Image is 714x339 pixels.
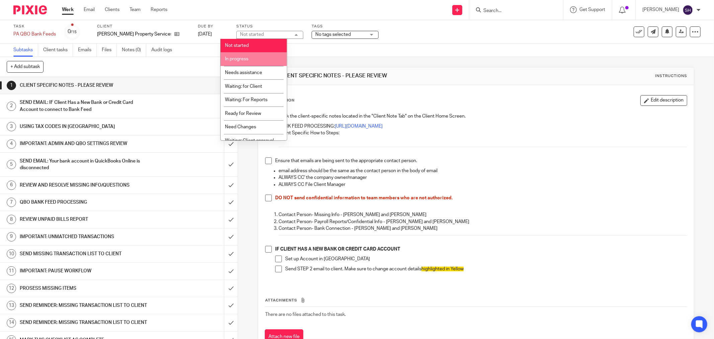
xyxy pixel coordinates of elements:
h1: CLIENT SPECIFIC NOTES - PLEASE REVIEW [20,80,152,90]
span: Waiting: Client approval [225,138,274,143]
span: Not started [225,43,249,48]
h1: USING TAX CODES IN [GEOGRAPHIC_DATA] [20,122,152,132]
p: Contact Person- Payroll Reports/Confidential Info - [PERSON_NAME] and [PERSON_NAME] [279,218,687,225]
span: Waiting: for Client [225,84,262,89]
a: Emails [78,44,97,57]
a: Client tasks [43,44,73,57]
div: 12 [7,284,16,293]
span: There are no files attached to this task. [265,312,346,317]
label: Task [13,24,56,29]
div: Instructions [655,73,687,79]
div: 0 [68,28,77,36]
p: ALWAYS CC' the company owner/manager [279,174,687,181]
label: Status [236,24,303,29]
a: Subtasks [13,44,38,57]
a: Notes (0) [122,44,146,57]
button: Edit description [640,95,687,106]
span: DO NOT [275,196,293,200]
span: Waiting: For Reports [225,97,267,102]
div: 4 [7,139,16,149]
h1: QBO BANK FEED PROCESSING [20,197,152,207]
div: 7 [7,198,16,207]
img: svg%3E [683,5,693,15]
h1: IMPORTANT: UNMATCHED TRANSACTIONS [20,232,152,242]
p: Client Specific How to Steps: [279,130,687,136]
div: 2 [7,101,16,111]
span: Attachments [265,298,297,302]
small: /15 [71,30,77,34]
span: highlighted in Yellow [421,267,464,271]
a: Files [102,44,117,57]
p: [PERSON_NAME] [642,6,679,13]
img: Pixie [13,5,47,14]
a: Team [130,6,141,13]
p: Ensure that emails are being sent to the appropriate contact person. [275,157,687,164]
span: Get Support [579,7,605,12]
div: 6 [7,181,16,190]
div: PA QBO Bank Feeds [13,31,56,38]
p: ALWAYS CC File Client Manager [279,181,687,188]
a: Work [62,6,74,13]
label: Client [97,24,189,29]
div: 1 [7,81,16,90]
a: [URL][DOMAIN_NAME] [335,124,383,129]
p: Contact Person- Bank Connection - [PERSON_NAME] and [PERSON_NAME] [279,225,687,232]
span: Needs assistance [225,70,262,75]
h1: CLIENT SPECIFIC NOTES - PLEASE REVIEW [279,72,490,79]
div: 3 [7,122,16,131]
p: BANK FEED PROCESSING: [279,123,687,130]
h1: SEND EMAIL: IF Client Has a New Bank or Credit Card Account to connect to Bank Feed [20,97,152,115]
h1: SEND REMINDER: MISSING TRANSACTION LIST TO CLIENT [20,300,152,311]
div: 10 [7,249,16,259]
div: 9 [7,232,16,242]
label: Tags [312,24,379,29]
h1: SEND MISSING TRANSACTION LIST TO CLIENT [20,249,152,259]
h1: REVIEW UNPAID BILLS REPORT [20,214,152,224]
a: Audit logs [151,44,177,57]
h1: PROSESS MISSING ITEMS [20,283,152,293]
div: 5 [7,160,16,169]
a: Reports [151,6,167,13]
div: 11 [7,266,16,276]
button: + Add subtask [7,61,44,72]
h1: SEND REMINDER: MISSING TRANSACTION LIST TO CLIENT [20,318,152,328]
h1: IMPORTANT: ADMIN AND QBO SETTINGS REVIEW [20,139,152,149]
p: Contact Person- Missing Info - [PERSON_NAME] and [PERSON_NAME] [279,211,687,218]
strong: IF CLIENT HAS A NEW BANK OR CREDIT CARD ACCOUNT [275,247,400,252]
div: 8 [7,215,16,224]
h1: SEND EMAIL: Your bank account in QuickBooks Online is disconnected [20,156,152,173]
div: 14 [7,318,16,328]
div: Not started [240,32,264,37]
p: Check the client-specific notes located in the "Client Note Tab" on the Client Home Screen. [275,113,687,120]
h1: IMPORTANT: PAUSE WORKFLOW [20,266,152,276]
a: Clients [105,6,120,13]
span: In progress [225,57,248,61]
a: Email [84,6,95,13]
div: 13 [7,301,16,310]
span: send confidential information to team members who are not authorized. [294,196,453,200]
input: Search [483,8,543,14]
p: Set up Account in [GEOGRAPHIC_DATA] [285,256,687,262]
p: [PERSON_NAME] Property Services Inc. [97,31,171,38]
p: Send STEP 2 email to client. Make sure to change account details [285,266,687,272]
label: Due by [198,24,228,29]
span: No tags selected [315,32,351,37]
h1: REVIEW AND RESOLVE MISSING INFO/QUESTIONS [20,180,152,190]
span: Need Changes [225,125,256,129]
span: Ready for Review [225,111,261,116]
p: email address should be the same as the contact person in the body of email [279,167,687,174]
span: [DATE] [198,32,212,37]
